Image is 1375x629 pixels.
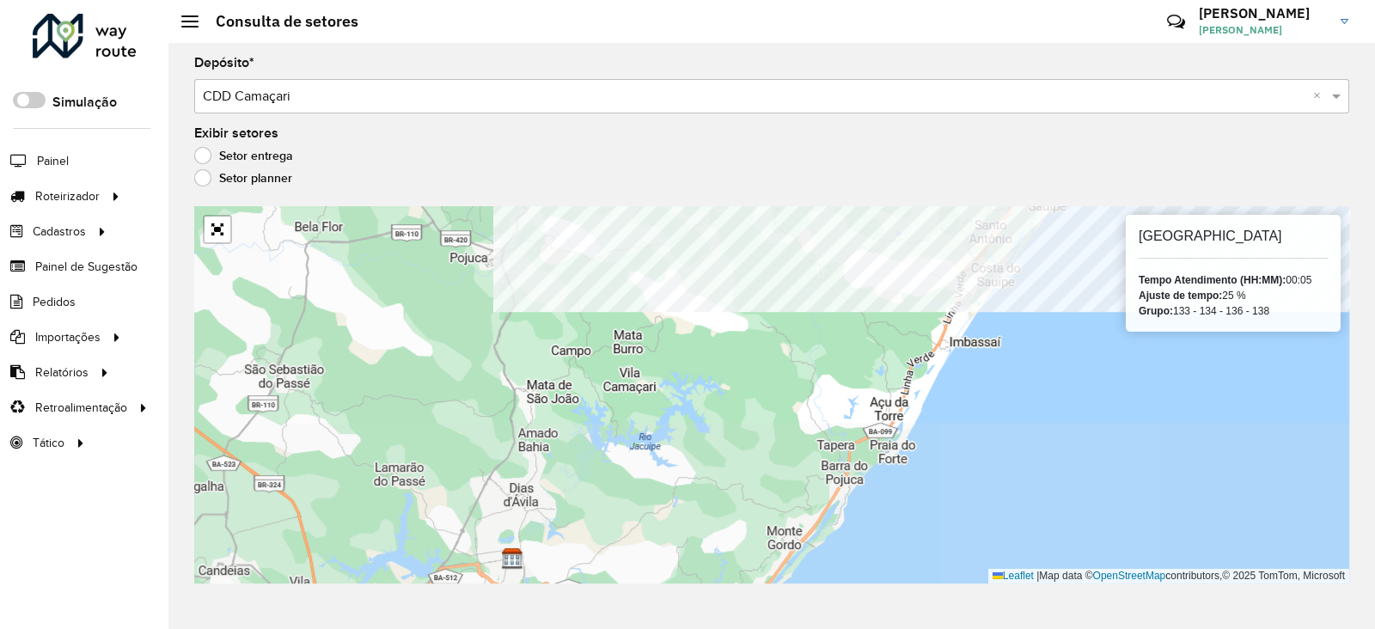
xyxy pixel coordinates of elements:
[194,147,293,164] label: Setor entrega
[199,12,358,31] h2: Consulta de setores
[1313,86,1328,107] span: Clear all
[52,92,117,113] label: Simulação
[194,123,278,144] label: Exibir setores
[1139,228,1328,244] h6: [GEOGRAPHIC_DATA]
[988,569,1349,583] div: Map data © contributors,© 2025 TomTom, Microsoft
[35,258,137,276] span: Painel de Sugestão
[1093,570,1166,582] a: OpenStreetMap
[37,152,69,170] span: Painel
[1139,288,1328,303] div: 25 %
[1158,3,1195,40] a: Contato Rápido
[33,293,76,311] span: Pedidos
[194,169,292,186] label: Setor planner
[1139,290,1222,302] strong: Ajuste de tempo:
[1199,22,1328,38] span: [PERSON_NAME]
[194,52,254,73] label: Depósito
[35,187,100,205] span: Roteirizador
[205,217,230,242] a: Abrir mapa em tela cheia
[1036,570,1039,582] span: |
[33,223,86,241] span: Cadastros
[1139,305,1173,317] strong: Grupo:
[1139,303,1328,319] div: 133 - 134 - 136 - 138
[1139,274,1286,286] strong: Tempo Atendimento (HH:MM):
[35,328,101,346] span: Importações
[35,363,89,382] span: Relatórios
[1199,5,1328,21] h3: [PERSON_NAME]
[993,570,1034,582] a: Leaflet
[1139,272,1328,288] div: 00:05
[33,434,64,452] span: Tático
[35,399,127,417] span: Retroalimentação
